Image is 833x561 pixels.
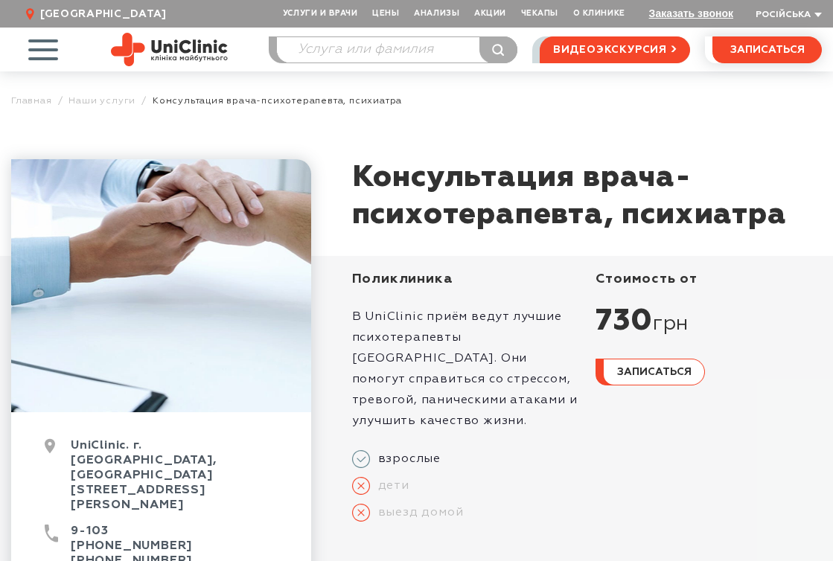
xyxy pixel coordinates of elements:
a: Главная [11,95,52,106]
img: Site [111,33,228,66]
span: дети [370,478,409,493]
button: Російська [752,10,822,21]
span: Російська [756,10,811,19]
span: записаться [617,367,692,377]
div: UniClinic. г.[GEOGRAPHIC_DATA], [GEOGRAPHIC_DATA] [STREET_ADDRESS][PERSON_NAME] [45,438,278,524]
div: 730 [596,303,822,340]
span: взрослые [370,452,441,467]
div: Поликлиника [352,271,578,288]
a: 9-103 [71,525,109,537]
span: Консультация врача-психотерапевта, психиатра [153,95,402,106]
p: В UniClinic приём ведут лучшие психотерапевты [GEOGRAPHIC_DATA]. Они помогут справиться со стресс... [352,307,578,432]
h1: Консультация врача-психотерапевта, психиатра [352,159,822,234]
span: записаться [730,45,805,55]
span: видеоэкскурсия [553,37,667,62]
a: видеоэкскурсия [540,36,690,63]
button: записаться [712,36,822,63]
input: Услуга или фамилия [277,37,517,62]
a: Наши услуги [68,95,135,106]
span: выезд домой [370,505,464,520]
span: [GEOGRAPHIC_DATA] [40,7,167,21]
button: Заказать звонок [649,7,733,19]
span: стоимость от [596,272,698,286]
button: записаться [596,359,705,385]
a: [PHONE_NUMBER] [71,540,192,552]
span: грн [653,312,689,337]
